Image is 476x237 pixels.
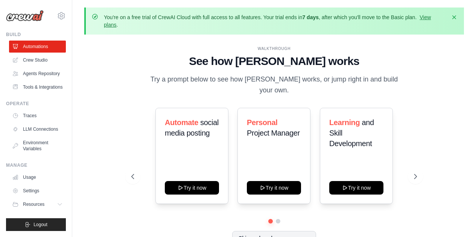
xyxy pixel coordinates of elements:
[6,10,44,21] img: Logo
[9,137,66,155] a: Environment Variables
[131,54,417,68] h1: See how [PERSON_NAME] works
[9,171,66,183] a: Usage
[302,14,319,20] strong: 7 days
[329,118,374,148] span: and Skill Development
[9,41,66,53] a: Automations
[247,129,300,137] span: Project Manager
[247,118,277,127] span: Personal
[165,181,219,195] button: Try it now
[131,46,417,51] div: WALKTHROUGH
[9,110,66,122] a: Traces
[33,222,47,228] span: Logout
[9,185,66,197] a: Settings
[329,181,383,195] button: Try it now
[9,54,66,66] a: Crew Studio
[247,181,301,195] button: Try it now
[9,68,66,80] a: Agents Repository
[165,118,198,127] span: Automate
[23,201,44,207] span: Resources
[6,218,66,231] button: Logout
[6,32,66,38] div: Build
[9,198,66,210] button: Resources
[165,118,219,137] span: social media posting
[9,123,66,135] a: LLM Connections
[148,74,401,96] p: Try a prompt below to see how [PERSON_NAME] works, or jump right in and build your own.
[6,162,66,168] div: Manage
[104,14,446,29] p: You're on a free trial of CrewAI Cloud with full access to all features. Your trial ends in , aft...
[329,118,360,127] span: Learning
[6,101,66,107] div: Operate
[9,81,66,93] a: Tools & Integrations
